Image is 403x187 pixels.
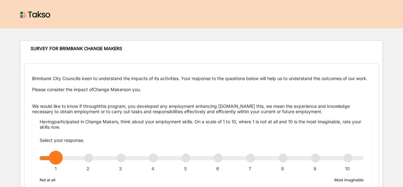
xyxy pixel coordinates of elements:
span: 1 [55,166,57,172]
span: Change Makers [93,87,126,92]
span: 9 [314,166,316,172]
div: is keen to understand the impacts of its activities. Your response to the questions below will he... [32,76,371,103]
span: 7 [249,166,251,172]
span: 10 [345,166,350,172]
span: 3 [119,166,122,172]
div: We would like to know if through , you developed any employment enhancing [DOMAIN_NAME] this, we ... [32,103,371,114]
span: 8 [281,166,284,172]
img: TaksoLogo [20,8,51,21]
span: 5 [184,166,187,172]
label: Most imaginable [334,177,364,183]
label: Not at all [40,177,55,183]
span: 4 [151,166,154,172]
span: 6 [216,166,219,172]
label: Select your response. [40,137,84,143]
div: SURVEY FOR BRIMBANK CHANGE MAKERS [31,46,122,51]
span: 2 [87,166,89,172]
span: participated in Change Makers [54,119,118,124]
span: this program [99,103,125,109]
div: Having , think about your employment skills. On a scale of 1 to 10, where 1 is not at all and 10 ... [40,119,364,130]
span: Brimbank City Council [32,76,77,81]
